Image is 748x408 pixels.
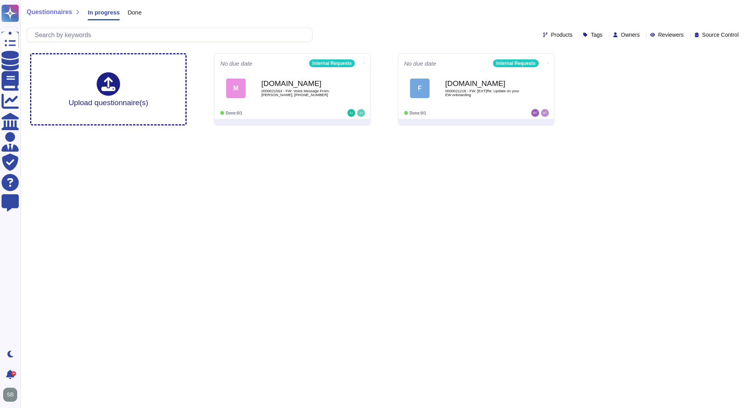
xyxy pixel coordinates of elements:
span: Owners [621,32,640,38]
span: Done [128,9,142,15]
img: user [357,109,365,117]
span: Done: 0/1 [226,111,242,115]
div: Upload questionnaire(s) [68,72,148,106]
button: user [2,386,23,403]
span: No due date [220,61,252,66]
span: Products [551,32,572,38]
div: F [410,79,430,98]
div: Internal Requests [493,59,539,67]
span: Reviewers [658,32,683,38]
img: user [347,109,355,117]
img: user [541,109,549,117]
span: In progress [88,9,120,15]
b: [DOMAIN_NAME] [445,80,523,87]
span: Questionnaires [27,9,72,15]
input: Search by keywords [31,28,312,42]
div: 9+ [11,371,16,376]
span: Done: 0/1 [410,111,426,115]
span: No due date [404,61,436,66]
div: M [226,79,246,98]
img: user [531,109,539,117]
span: Source Control [702,32,739,38]
img: user [3,388,17,402]
div: Internal Requests [309,59,355,67]
b: [DOMAIN_NAME] [261,80,340,87]
span: 0000021218 - FW: [EXT]Re: Update on your EW onboarding [445,89,523,97]
span: 0000021563 - FW: Voice Message From: [PERSON_NAME], [PHONE_NUMBER] [261,89,340,97]
span: Tags [591,32,602,38]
